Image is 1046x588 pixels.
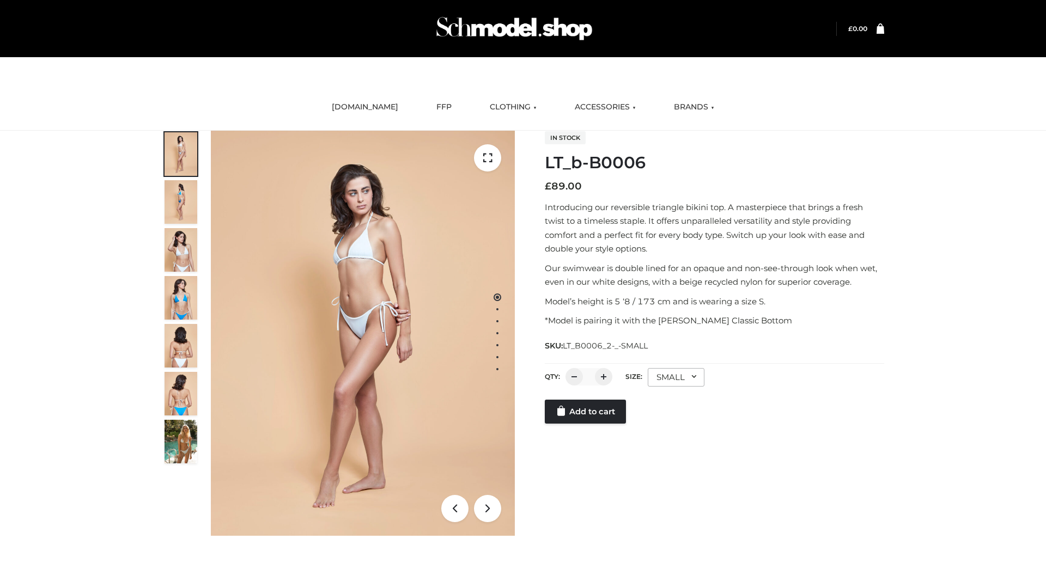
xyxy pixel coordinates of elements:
label: Size: [625,372,642,381]
bdi: 0.00 [848,24,867,33]
label: QTY: [545,372,560,381]
span: £ [545,180,551,192]
p: *Model is pairing it with the [PERSON_NAME] Classic Bottom [545,314,884,328]
img: ArielClassicBikiniTop_CloudNine_AzureSky_OW114ECO_3-scaled.jpg [165,228,197,272]
a: CLOTHING [482,95,545,119]
p: Model’s height is 5 ‘8 / 173 cm and is wearing a size S. [545,295,884,309]
p: Introducing our reversible triangle bikini top. A masterpiece that brings a fresh twist to a time... [545,200,884,256]
img: Schmodel Admin 964 [433,7,596,50]
img: ArielClassicBikiniTop_CloudNine_AzureSky_OW114ECO_8-scaled.jpg [165,372,197,415]
span: £ [848,24,853,33]
p: Our swimwear is double lined for an opaque and non-see-through look when wet, even in our white d... [545,261,884,289]
a: ACCESSORIES [567,95,644,119]
a: [DOMAIN_NAME] [324,95,406,119]
div: SMALL [648,368,704,387]
img: ArielClassicBikiniTop_CloudNine_AzureSky_OW114ECO_2-scaled.jpg [165,180,197,224]
span: In stock [545,131,586,144]
img: ArielClassicBikiniTop_CloudNine_AzureSky_OW114ECO_7-scaled.jpg [165,324,197,367]
a: £0.00 [848,24,867,33]
img: Arieltop_CloudNine_AzureSky2.jpg [165,420,197,463]
bdi: 89.00 [545,180,582,192]
h1: LT_b-B0006 [545,153,884,173]
span: LT_B0006_2-_-SMALL [563,341,648,351]
img: ArielClassicBikiniTop_CloudNine_AzureSky_OW114ECO_1 [211,131,515,536]
img: ArielClassicBikiniTop_CloudNine_AzureSky_OW114ECO_1-scaled.jpg [165,132,197,176]
a: BRANDS [666,95,722,119]
span: SKU: [545,339,649,352]
a: FFP [428,95,460,119]
img: ArielClassicBikiniTop_CloudNine_AzureSky_OW114ECO_4-scaled.jpg [165,276,197,320]
a: Add to cart [545,400,626,424]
